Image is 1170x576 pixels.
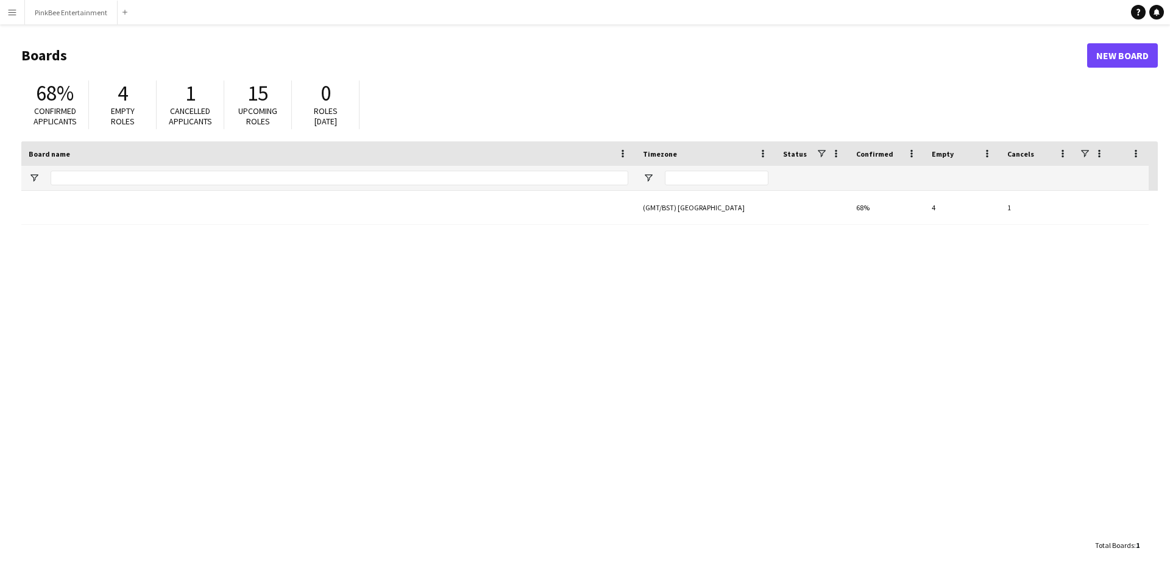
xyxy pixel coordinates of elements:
span: Cancelled applicants [169,105,212,127]
a: New Board [1087,43,1158,68]
span: Total Boards [1095,541,1134,550]
span: 1 [1136,541,1140,550]
div: 1 [1000,191,1076,224]
span: Empty [932,149,954,158]
span: Confirmed [856,149,893,158]
span: 1 [185,80,196,107]
input: Board name Filter Input [51,171,628,185]
span: 15 [247,80,268,107]
h1: Boards [21,46,1087,65]
span: 4 [118,80,128,107]
span: 68% [36,80,74,107]
div: (GMT/BST) [GEOGRAPHIC_DATA] [636,191,776,224]
span: Empty roles [111,105,135,127]
span: Status [783,149,807,158]
input: Timezone Filter Input [665,171,768,185]
div: : [1095,533,1140,557]
button: PinkBee Entertainment [25,1,118,24]
span: Roles [DATE] [314,105,338,127]
button: Open Filter Menu [643,172,654,183]
span: Upcoming roles [238,105,277,127]
div: 4 [924,191,1000,224]
span: Cancels [1007,149,1034,158]
button: Open Filter Menu [29,172,40,183]
span: Timezone [643,149,677,158]
div: 68% [849,191,924,224]
span: Confirmed applicants [34,105,77,127]
span: 0 [321,80,331,107]
span: Board name [29,149,70,158]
